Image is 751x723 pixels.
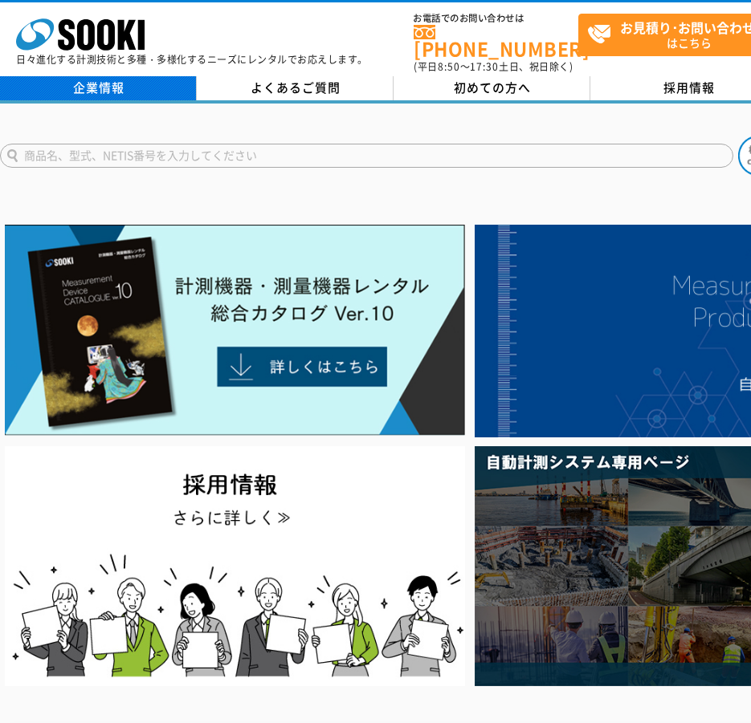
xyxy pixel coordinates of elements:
span: 8:50 [438,59,460,74]
a: よくあるご質問 [197,76,394,100]
span: お電話でのお問い合わせは [414,14,578,23]
span: (平日 ～ 土日、祝日除く) [414,59,573,74]
span: 17:30 [470,59,499,74]
a: 初めての方へ [394,76,590,100]
span: 初めての方へ [454,79,531,96]
a: [PHONE_NUMBER] [414,25,578,58]
img: SOOKI recruit [5,446,465,685]
p: 日々進化する計測技術と多種・多様化するニーズにレンタルでお応えします。 [16,55,368,64]
img: Catalog Ver10 [5,225,465,436]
